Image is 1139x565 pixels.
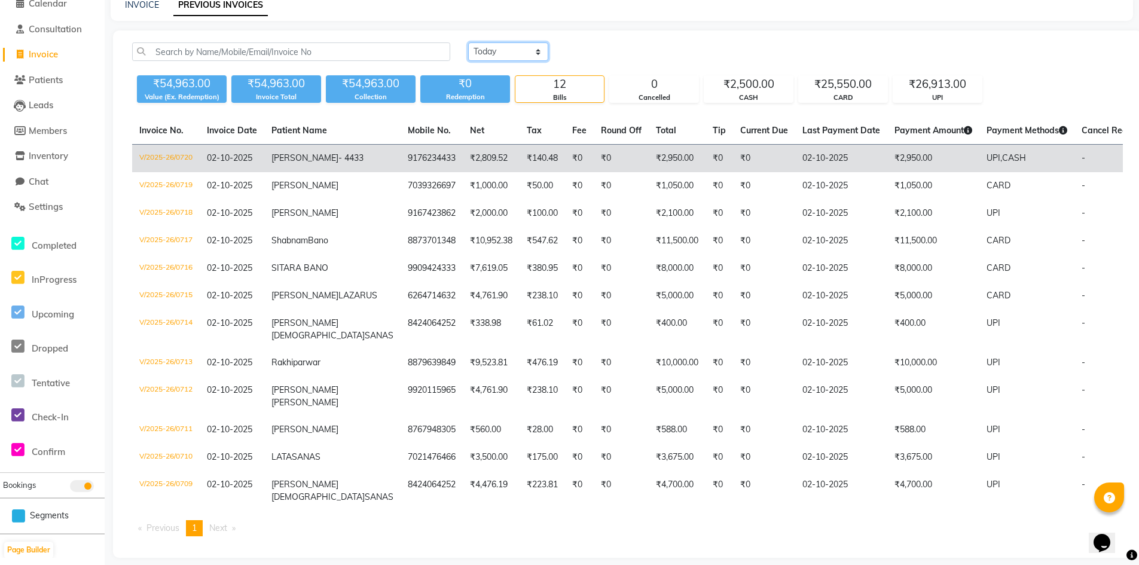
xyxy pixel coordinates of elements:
[207,424,252,435] span: 02-10-2025
[649,349,706,377] td: ₹10,000.00
[520,310,565,349] td: ₹61.02
[649,255,706,282] td: ₹8,000.00
[987,479,1000,490] span: UPI
[887,377,979,416] td: ₹5,000.00
[795,310,887,349] td: 02-10-2025
[733,227,795,255] td: ₹0
[271,451,292,462] span: LATA
[132,227,200,255] td: V/2025-26/0717
[987,235,1010,246] span: CARD
[1082,357,1085,368] span: -
[887,310,979,349] td: ₹400.00
[704,76,793,93] div: ₹2,500.00
[207,317,252,328] span: 02-10-2025
[987,152,1002,163] span: UPI,
[656,125,676,136] span: Total
[29,176,48,187] span: Chat
[795,444,887,471] td: 02-10-2025
[795,349,887,377] td: 02-10-2025
[795,227,887,255] td: 02-10-2025
[987,357,1000,368] span: UPI
[1002,152,1026,163] span: CASH
[515,93,604,103] div: Bills
[271,317,365,341] span: [PERSON_NAME][DEMOGRAPHIC_DATA]
[132,471,200,511] td: V/2025-26/0709
[308,235,328,246] span: Bano
[207,180,252,191] span: 02-10-2025
[799,76,887,93] div: ₹25,550.00
[520,227,565,255] td: ₹547.62
[32,343,68,354] span: Dropped
[987,207,1000,218] span: UPI
[29,150,68,161] span: Inventory
[207,357,252,368] span: 02-10-2025
[29,99,53,111] span: Leads
[3,175,102,189] a: Chat
[987,424,1000,435] span: UPI
[401,349,463,377] td: 8879639849
[733,282,795,310] td: ₹0
[649,471,706,511] td: ₹4,700.00
[3,200,102,214] a: Settings
[565,255,594,282] td: ₹0
[515,76,604,93] div: 12
[3,48,102,62] a: Invoice
[706,172,733,200] td: ₹0
[887,145,979,173] td: ₹2,950.00
[706,310,733,349] td: ₹0
[1082,451,1085,462] span: -
[401,416,463,444] td: 8767948305
[271,235,308,246] span: Shabnam
[799,93,887,103] div: CARD
[565,282,594,310] td: ₹0
[706,416,733,444] td: ₹0
[271,262,328,273] span: SITARA BANO
[594,172,649,200] td: ₹0
[1082,384,1085,395] span: -
[594,145,649,173] td: ₹0
[894,125,972,136] span: Payment Amount
[271,479,365,502] span: [PERSON_NAME][DEMOGRAPHIC_DATA]
[408,125,451,136] span: Mobile No.
[207,235,252,246] span: 02-10-2025
[733,145,795,173] td: ₹0
[527,125,542,136] span: Tax
[463,172,520,200] td: ₹1,000.00
[137,92,227,102] div: Value (Ex. Redemption)
[3,149,102,163] a: Inventory
[733,444,795,471] td: ₹0
[565,200,594,227] td: ₹0
[733,471,795,511] td: ₹0
[365,330,393,341] span: SANAS
[520,377,565,416] td: ₹238.10
[3,480,36,490] span: Bookings
[463,471,520,511] td: ₹4,476.19
[887,282,979,310] td: ₹5,000.00
[207,451,252,462] span: 02-10-2025
[565,471,594,511] td: ₹0
[231,92,321,102] div: Invoice Total
[401,145,463,173] td: 9176234433
[207,479,252,490] span: 02-10-2025
[4,542,53,558] button: Page Builder
[887,255,979,282] td: ₹8,000.00
[207,290,252,301] span: 02-10-2025
[520,444,565,471] td: ₹175.00
[1082,317,1085,328] span: -
[420,75,510,92] div: ₹0
[706,349,733,377] td: ₹0
[3,74,102,87] a: Patients
[401,255,463,282] td: 9909424333
[463,282,520,310] td: ₹4,761.90
[706,227,733,255] td: ₹0
[463,377,520,416] td: ₹4,761.90
[271,207,338,218] span: [PERSON_NAME]
[29,125,67,136] span: Members
[706,282,733,310] td: ₹0
[887,471,979,511] td: ₹4,700.00
[420,92,510,102] div: Redemption
[594,200,649,227] td: ₹0
[338,290,377,301] span: LAZARUS
[132,416,200,444] td: V/2025-26/0711
[470,125,484,136] span: Net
